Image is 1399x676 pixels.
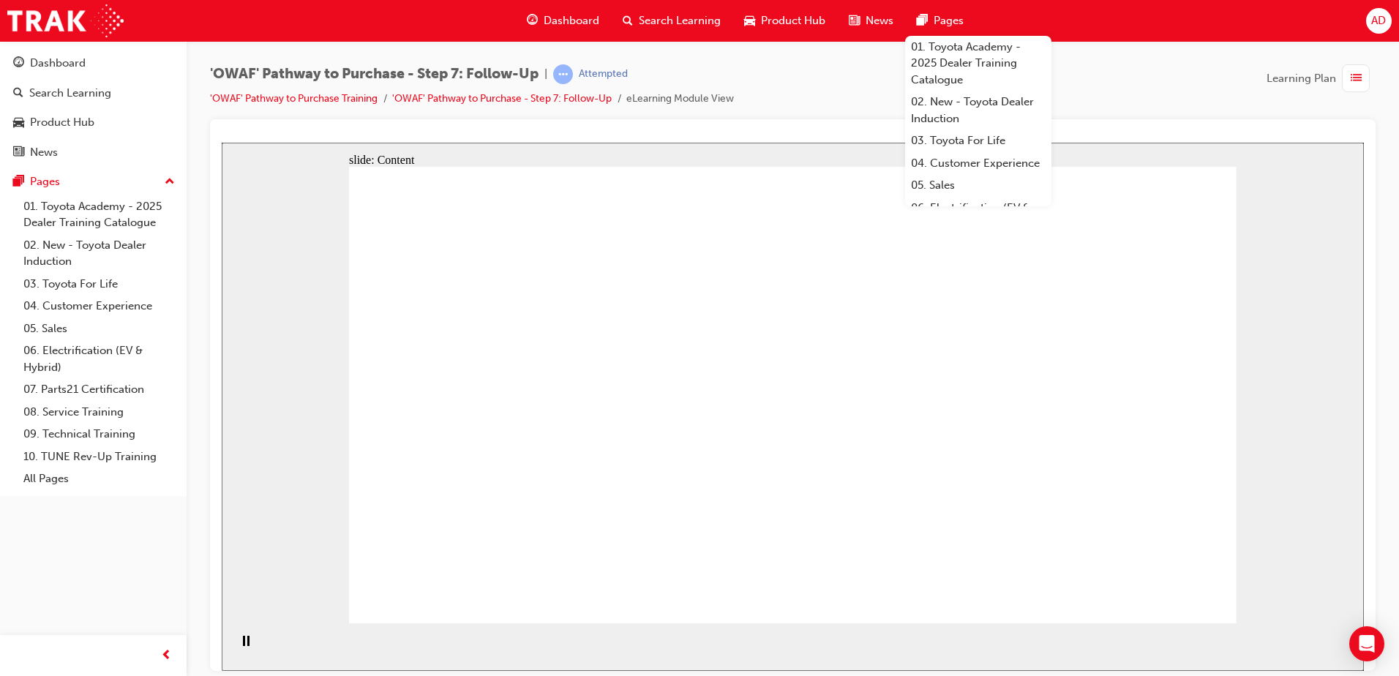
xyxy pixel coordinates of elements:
a: News [6,139,181,166]
span: learningRecordVerb_ATTEMPT-icon [553,64,573,84]
button: Pause (Ctrl+Alt+P) [7,492,32,517]
div: Product Hub [30,114,94,131]
span: news-icon [849,12,860,30]
span: search-icon [623,12,633,30]
div: News [30,144,58,161]
button: DashboardSearch LearningProduct HubNews [6,47,181,168]
a: 06. Electrification (EV & Hybrid) [905,197,1051,236]
a: 01. Toyota Academy - 2025 Dealer Training Catalogue [905,36,1051,91]
li: eLearning Module View [626,91,734,108]
div: Open Intercom Messenger [1349,626,1384,661]
a: 06. Electrification (EV & Hybrid) [18,339,181,378]
a: 08. Service Training [18,401,181,424]
button: Pages [6,168,181,195]
span: Learning Plan [1267,70,1336,87]
span: Search Learning [639,12,721,29]
span: AD [1371,12,1386,29]
a: search-iconSearch Learning [611,6,732,36]
a: 02. New - Toyota Dealer Induction [905,91,1051,129]
span: guage-icon [13,57,24,70]
a: 01. Toyota Academy - 2025 Dealer Training Catalogue [18,195,181,234]
span: up-icon [165,173,175,192]
button: AD [1366,8,1392,34]
a: news-iconNews [837,6,905,36]
div: Dashboard [30,55,86,72]
span: News [866,12,893,29]
a: 04. Customer Experience [905,152,1051,175]
a: 10. TUNE Rev-Up Training [18,446,181,468]
button: Learning Plan [1267,64,1376,92]
a: car-iconProduct Hub [732,6,837,36]
a: Product Hub [6,109,181,136]
img: Trak [7,4,124,37]
a: 03. Toyota For Life [905,129,1051,152]
span: guage-icon [527,12,538,30]
div: Attempted [579,67,628,81]
a: 03. Toyota For Life [18,273,181,296]
a: 'OWAF' Pathway to Purchase Training [210,92,378,105]
a: 02. New - Toyota Dealer Induction [18,234,181,273]
span: pages-icon [13,176,24,189]
a: 04. Customer Experience [18,295,181,318]
a: Dashboard [6,50,181,77]
span: pages-icon [917,12,928,30]
span: car-icon [744,12,755,30]
span: 'OWAF' Pathway to Purchase - Step 7: Follow-Up [210,66,539,83]
span: car-icon [13,116,24,129]
span: Product Hub [761,12,825,29]
span: Pages [934,12,964,29]
span: | [544,66,547,83]
span: search-icon [13,87,23,100]
a: pages-iconPages [905,6,975,36]
a: 09. Technical Training [18,423,181,446]
div: Search Learning [29,85,111,102]
a: 'OWAF' Pathway to Purchase - Step 7: Follow-Up [392,92,612,105]
div: Pages [30,173,60,190]
span: Dashboard [544,12,599,29]
a: guage-iconDashboard [515,6,611,36]
div: playback controls [7,481,32,528]
span: prev-icon [161,647,172,665]
a: All Pages [18,467,181,490]
a: 05. Sales [18,318,181,340]
span: news-icon [13,146,24,159]
a: Search Learning [6,80,181,107]
a: 07. Parts21 Certification [18,378,181,401]
a: 05. Sales [905,174,1051,197]
span: list-icon [1351,70,1362,88]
